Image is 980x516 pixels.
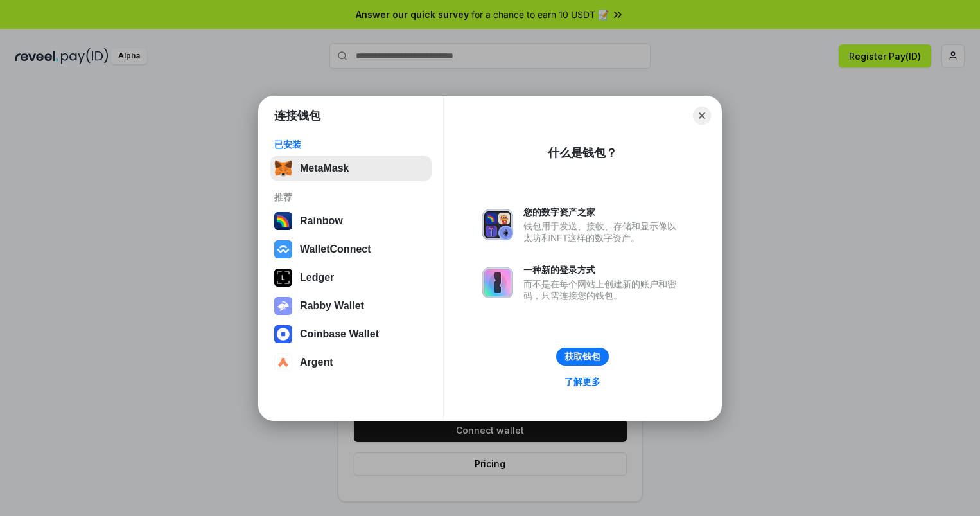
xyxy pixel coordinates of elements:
div: WalletConnect [300,244,371,255]
img: svg+xml,%3Csvg%20xmlns%3D%22http%3A%2F%2Fwww.w3.org%2F2000%2Fsvg%22%20fill%3D%22none%22%20viewBox... [274,297,292,315]
div: 获取钱包 [564,351,600,362]
img: svg+xml,%3Csvg%20xmlns%3D%22http%3A%2F%2Fwww.w3.org%2F2000%2Fsvg%22%20fill%3D%22none%22%20viewBox... [482,209,513,240]
button: Ledger [270,265,432,290]
img: svg+xml,%3Csvg%20fill%3D%22none%22%20height%3D%2233%22%20viewBox%3D%220%200%2035%2033%22%20width%... [274,159,292,177]
img: svg+xml,%3Csvg%20xmlns%3D%22http%3A%2F%2Fwww.w3.org%2F2000%2Fsvg%22%20width%3D%2228%22%20height%3... [274,269,292,287]
button: Coinbase Wallet [270,321,432,347]
div: 已安装 [274,139,428,150]
button: MetaMask [270,156,432,181]
button: Rainbow [270,208,432,234]
div: MetaMask [300,163,349,174]
div: Rabby Wallet [300,300,364,312]
button: Rabby Wallet [270,293,432,319]
img: svg+xml,%3Csvg%20width%3D%2228%22%20height%3D%2228%22%20viewBox%3D%220%200%2028%2028%22%20fill%3D... [274,353,292,371]
img: svg+xml,%3Csvg%20width%3D%22120%22%20height%3D%22120%22%20viewBox%3D%220%200%20120%20120%22%20fil... [274,212,292,230]
div: 您的数字资产之家 [523,206,683,218]
div: 什么是钱包？ [548,145,617,161]
button: Close [693,107,711,125]
button: WalletConnect [270,236,432,262]
div: 而不是在每个网站上创建新的账户和密码，只需连接您的钱包。 [523,278,683,301]
div: 钱包用于发送、接收、存储和显示像以太坊和NFT这样的数字资产。 [523,220,683,244]
div: 推荐 [274,191,428,203]
div: Rainbow [300,215,343,227]
img: svg+xml,%3Csvg%20width%3D%2228%22%20height%3D%2228%22%20viewBox%3D%220%200%2028%2028%22%20fill%3D... [274,240,292,258]
div: Argent [300,357,333,368]
button: Argent [270,350,432,375]
a: 了解更多 [557,373,608,390]
div: 一种新的登录方式 [523,264,683,276]
h1: 连接钱包 [274,108,320,123]
div: Coinbase Wallet [300,328,379,340]
div: Ledger [300,272,334,283]
button: 获取钱包 [556,348,609,366]
div: 了解更多 [564,376,600,387]
img: svg+xml,%3Csvg%20width%3D%2228%22%20height%3D%2228%22%20viewBox%3D%220%200%2028%2028%22%20fill%3D... [274,325,292,343]
img: svg+xml,%3Csvg%20xmlns%3D%22http%3A%2F%2Fwww.w3.org%2F2000%2Fsvg%22%20fill%3D%22none%22%20viewBox... [482,267,513,298]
